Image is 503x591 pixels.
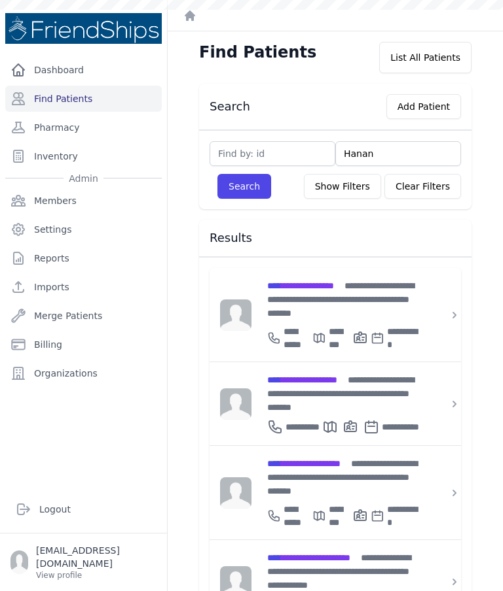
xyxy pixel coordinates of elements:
button: Clear Filters [384,174,461,199]
a: Organizations [5,360,162,386]
img: person-242608b1a05df3501eefc295dc1bc67a.jpg [220,388,251,420]
span: Admin [64,172,103,185]
button: Search [217,174,271,199]
a: Merge Patients [5,303,162,329]
a: Billing [5,331,162,358]
input: Find by: id [210,141,335,166]
a: Logout [10,496,157,522]
a: Reports [5,245,162,271]
a: Inventory [5,143,162,169]
input: Search by: name, government id or phone [335,141,461,166]
p: [EMAIL_ADDRESS][DOMAIN_NAME] [36,544,157,570]
a: Pharmacy [5,114,162,141]
img: person-242608b1a05df3501eefc295dc1bc67a.jpg [220,477,251,509]
a: Dashboard [5,57,162,83]
h1: Find Patients [199,42,316,63]
a: [EMAIL_ADDRESS][DOMAIN_NAME] View profile [10,544,157,581]
h3: Search [210,99,250,114]
a: Settings [5,216,162,243]
img: person-242608b1a05df3501eefc295dc1bc67a.jpg [220,299,251,331]
h3: Results [210,230,461,246]
button: Show Filters [304,174,381,199]
a: Imports [5,274,162,300]
a: Members [5,188,162,214]
button: Add Patient [386,94,461,119]
a: Find Patients [5,86,162,112]
div: List All Patients [379,42,472,73]
img: Medical Missions EMR [5,13,162,44]
p: View profile [36,570,157,581]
